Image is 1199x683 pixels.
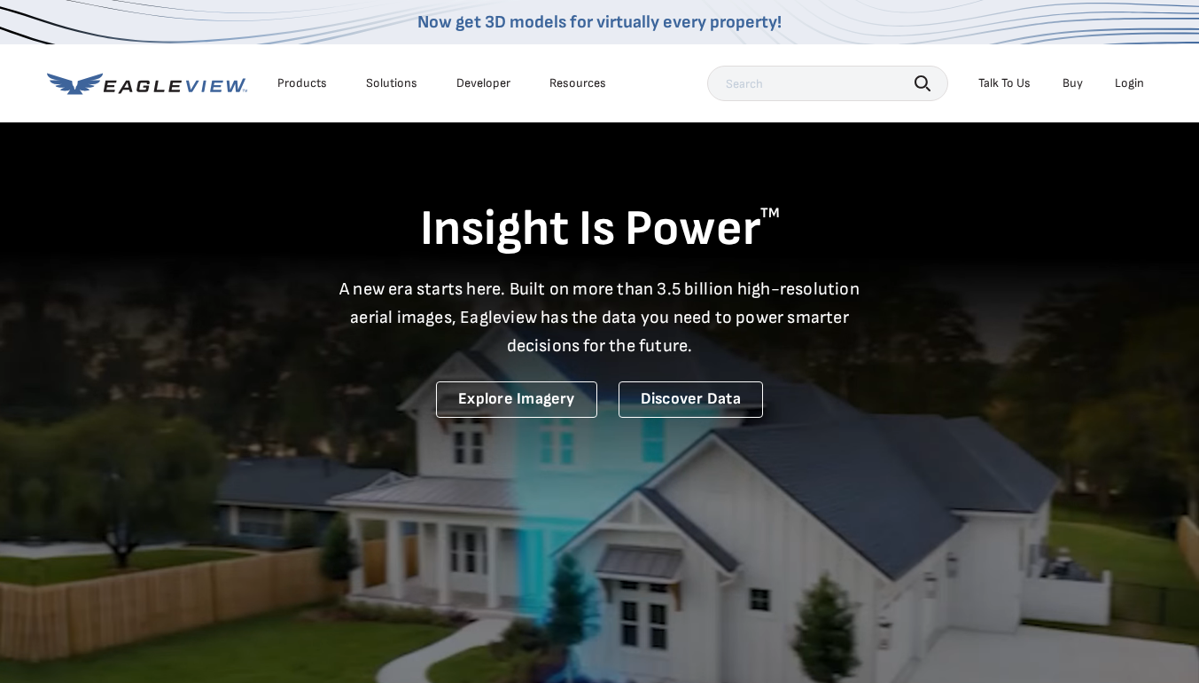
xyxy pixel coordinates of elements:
a: Now get 3D models for virtually every property! [417,12,782,33]
div: Talk To Us [978,75,1031,91]
a: Discover Data [619,381,763,418]
a: Explore Imagery [436,381,597,418]
sup: TM [760,205,780,222]
div: Solutions [366,75,417,91]
a: Buy [1063,75,1083,91]
div: Resources [549,75,606,91]
div: Products [277,75,327,91]
p: A new era starts here. Built on more than 3.5 billion high-resolution aerial images, Eagleview ha... [329,275,871,360]
h1: Insight Is Power [47,199,1153,261]
a: Developer [456,75,510,91]
div: Login [1115,75,1144,91]
input: Search [707,66,948,101]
